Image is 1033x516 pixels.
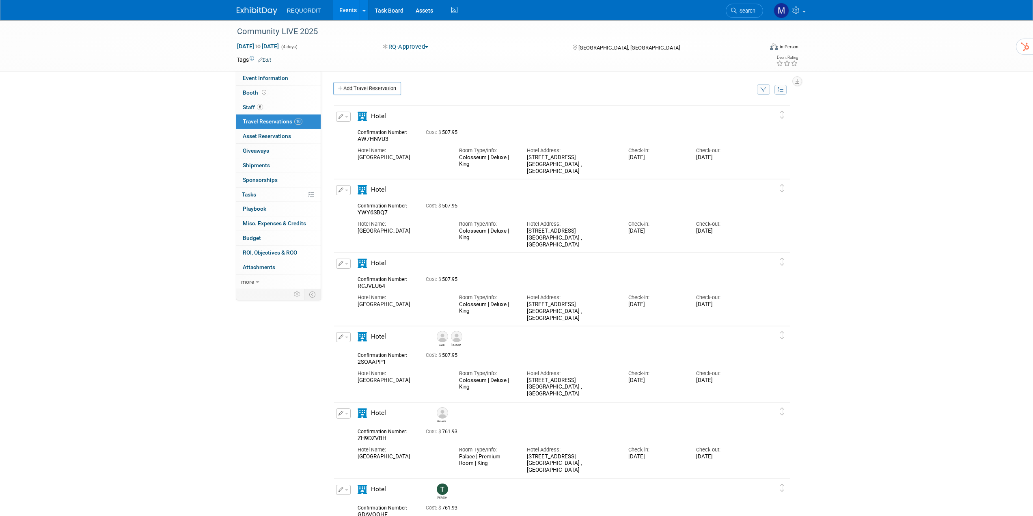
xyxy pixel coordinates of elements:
a: Staff6 [236,100,321,114]
span: Event Information [243,75,288,81]
div: Genesis Brown [435,407,449,423]
span: Cost: $ [426,352,442,358]
div: [DATE] [628,154,684,161]
td: Tags [237,56,271,64]
td: Toggle Event Tabs [304,289,321,300]
a: Attachments [236,260,321,274]
div: [GEOGRAPHIC_DATA] [358,301,447,308]
div: Hotel Address: [527,220,616,228]
span: Hotel [371,409,386,417]
a: Booth [236,86,321,100]
div: Check-in: [628,147,684,154]
a: Asset Reservations [236,129,321,143]
div: Room Type/Info: [459,147,515,154]
a: Event Information [236,71,321,85]
div: Hotel Name: [358,446,447,453]
div: In-Person [779,44,798,50]
a: Add Travel Reservation [333,82,401,95]
div: [GEOGRAPHIC_DATA] [358,154,447,161]
div: Check-out: [696,370,752,377]
div: Confirmation Number: [358,503,414,511]
span: Hotel [371,333,386,340]
span: Booth [243,89,268,96]
div: [DATE] [628,301,684,308]
div: [DATE] [696,377,752,384]
span: Misc. Expenses & Credits [243,220,306,227]
a: Giveaways [236,144,321,158]
div: Check-in: [628,220,684,228]
i: Click and drag to move item [780,408,784,416]
span: Search [737,8,755,14]
div: Check-out: [696,147,752,154]
span: 507.95 [426,130,461,135]
span: AW7HNVU3 [358,136,388,142]
span: 761.93 [426,429,461,434]
div: Jack Roberts [435,331,449,347]
a: Search [726,4,763,18]
div: Tom Talamantez [437,495,447,499]
div: [DATE] [696,301,752,308]
div: Confirmation Number: [358,201,414,209]
div: Hotel Name: [358,370,447,377]
div: Check-out: [696,294,752,301]
div: Palace | Premium Room | King [459,453,515,466]
div: [STREET_ADDRESS] [GEOGRAPHIC_DATA] , [GEOGRAPHIC_DATA] [527,301,616,322]
div: Colosseum | Deluxe | King [459,228,515,241]
span: 6 [257,104,263,110]
div: Stephanie Roberts [449,331,463,347]
div: [STREET_ADDRESS] [GEOGRAPHIC_DATA] , [GEOGRAPHIC_DATA] [527,228,616,248]
span: (4 days) [280,44,298,50]
span: Playbook [243,205,266,212]
td: Personalize Event Tab Strip [290,289,304,300]
span: Hotel [371,486,386,493]
span: Giveaways [243,147,269,154]
div: [DATE] [628,453,684,460]
span: 761.93 [426,505,461,511]
span: Staff [243,104,263,110]
div: Room Type/Info: [459,370,515,377]
span: 507.95 [426,352,461,358]
div: Confirmation Number: [358,350,414,358]
a: more [236,275,321,289]
a: ROI, Objectives & ROO [236,246,321,260]
div: [DATE] [696,228,752,235]
div: [GEOGRAPHIC_DATA] [358,228,447,235]
span: Booth not reserved yet [260,89,268,95]
i: Click and drag to move item [780,111,784,119]
div: [GEOGRAPHIC_DATA] [358,377,447,384]
div: Confirmation Number: [358,127,414,136]
div: Hotel Name: [358,147,447,154]
div: [STREET_ADDRESS] [GEOGRAPHIC_DATA] , [GEOGRAPHIC_DATA] [527,154,616,175]
span: more [241,279,254,285]
div: Hotel Address: [527,147,616,154]
a: Shipments [236,158,321,173]
div: Check-in: [628,446,684,453]
span: Cost: $ [426,130,442,135]
i: Click and drag to move item [780,258,784,266]
span: 2SOAAPP1 [358,358,386,365]
div: [DATE] [628,228,684,235]
img: Stephanie Roberts [451,331,462,342]
a: Budget [236,231,321,245]
div: Room Type/Info: [459,294,515,301]
a: Edit [258,57,271,63]
div: [DATE] [696,453,752,460]
div: Colosseum | Deluxe | King [459,377,515,390]
i: Click and drag to move item [780,184,784,192]
img: Mariana Basto [774,3,789,18]
i: Click and drag to move item [780,484,784,492]
i: Hotel [358,408,367,418]
div: Event Format [715,42,799,54]
span: YWY6SBQ7 [358,209,388,216]
div: [DATE] [696,154,752,161]
img: Jack Roberts [437,331,448,342]
span: to [254,43,262,50]
span: Attachments [243,264,275,270]
div: [STREET_ADDRESS] [GEOGRAPHIC_DATA] , [GEOGRAPHIC_DATA] [527,453,616,474]
img: Format-Inperson.png [770,43,778,50]
div: Check-in: [628,294,684,301]
span: [DATE] [DATE] [237,43,279,50]
span: Travel Reservations [243,118,302,125]
div: [STREET_ADDRESS] [GEOGRAPHIC_DATA] , [GEOGRAPHIC_DATA] [527,377,616,397]
div: Jack Roberts [437,342,447,347]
